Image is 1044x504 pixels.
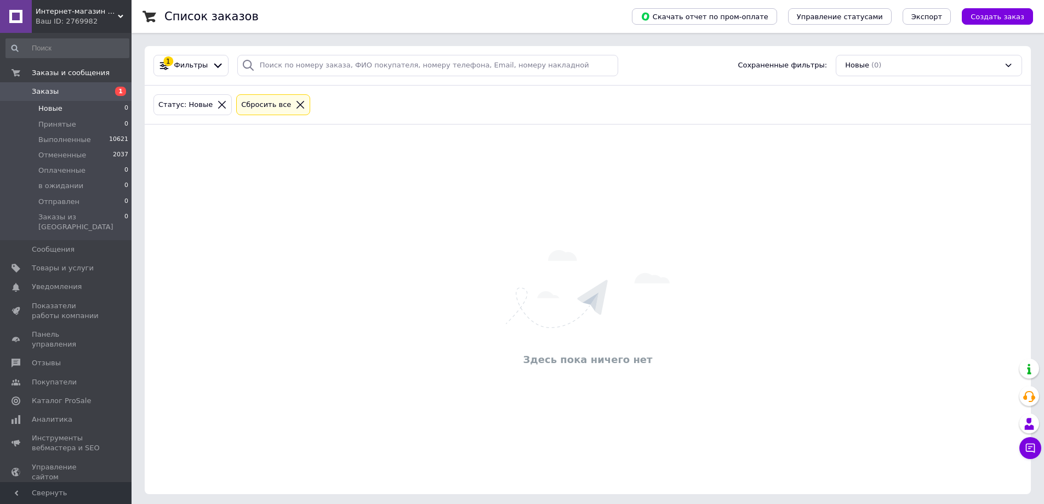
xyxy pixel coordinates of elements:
h1: Список заказов [164,10,259,23]
button: Управление статусами [788,8,892,25]
span: в ожидании [38,181,83,191]
span: Выполненные [38,135,91,145]
span: Уведомления [32,282,82,292]
span: Показатели работы компании [32,301,101,321]
span: Экспорт [911,13,942,21]
span: Заказы [32,87,59,97]
span: Заказы из [GEOGRAPHIC_DATA] [38,212,124,232]
button: Экспорт [903,8,951,25]
span: 0 [124,212,128,232]
div: 1 [163,56,173,66]
span: Создать заказ [971,13,1024,21]
span: Покупатели [32,377,77,387]
span: Отзывы [32,358,61,368]
span: 0 [124,181,128,191]
span: Принятые [38,120,76,129]
span: Панель управления [32,330,101,349]
span: 2037 [113,150,128,160]
button: Чат с покупателем [1019,437,1041,459]
button: Создать заказ [962,8,1033,25]
span: Аналитика [32,415,72,424]
span: 10621 [109,135,128,145]
span: Скачать отчет по пром-оплате [641,12,768,21]
span: Фильтры [174,60,208,71]
div: Сбросить все [239,99,293,111]
div: Статус: Новые [156,99,215,111]
div: Здесь пока ничего нет [150,353,1025,366]
span: Оплаченные [38,166,85,175]
span: Новые [38,104,62,114]
span: 0 [124,120,128,129]
span: Сохраненные фильтры: [738,60,827,71]
span: 0 [124,166,128,175]
span: 1 [115,87,126,96]
button: Скачать отчет по пром-оплате [632,8,777,25]
div: Ваш ID: 2769982 [36,16,132,26]
span: Отмененные [38,150,86,160]
span: (0) [871,61,881,69]
a: Создать заказ [951,12,1033,20]
span: Управление сайтом [32,462,101,482]
span: Отправлен [38,197,79,207]
span: Новые [845,60,869,71]
span: Заказы и сообщения [32,68,110,78]
span: Товары и услуги [32,263,94,273]
span: Интернет-магазин "Находка" [36,7,118,16]
input: Поиск по номеру заказа, ФИО покупателя, номеру телефона, Email, номеру накладной [237,55,619,76]
span: 0 [124,104,128,114]
span: Сообщения [32,245,75,254]
span: Каталог ProSale [32,396,91,406]
input: Поиск [5,38,129,58]
span: 0 [124,197,128,207]
span: Инструменты вебмастера и SEO [32,433,101,453]
span: Управление статусами [797,13,883,21]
